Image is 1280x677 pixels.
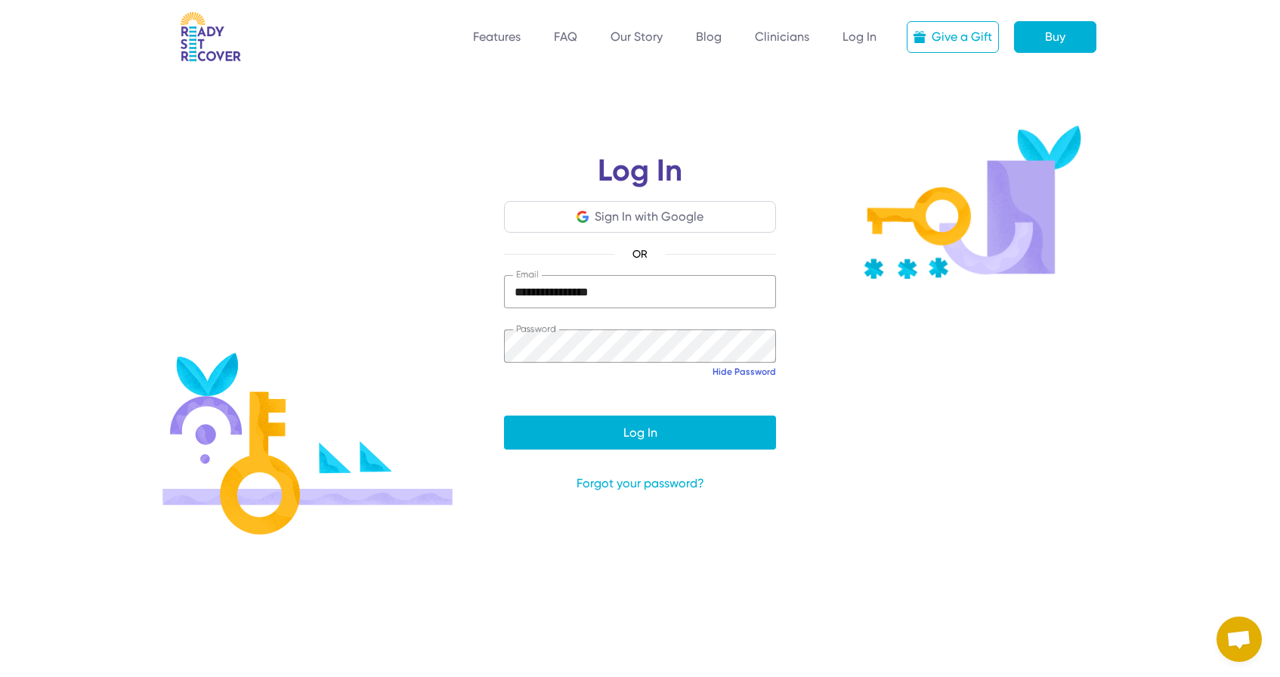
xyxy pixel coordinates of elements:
a: Hide Password [713,366,776,378]
img: Login illustration 1 [162,353,453,535]
a: Forgot your password? [504,475,776,493]
a: Log In [843,29,877,44]
a: FAQ [554,29,577,44]
a: Features [473,29,521,44]
div: Open chat [1217,617,1262,662]
div: Give a Gift [932,28,992,46]
a: Blog [696,29,722,44]
div: Sign In with Google [595,208,703,226]
img: Key [864,125,1081,279]
a: Clinicians [755,29,809,44]
span: OR [614,245,666,263]
a: Our Story [611,29,663,44]
div: Buy [1045,28,1065,46]
button: Sign In with Google [577,208,703,226]
img: RSR [181,12,241,62]
button: Log In [504,416,776,450]
h1: Log In [504,156,776,201]
a: Give a Gift [907,21,999,53]
a: Buy [1014,21,1096,53]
